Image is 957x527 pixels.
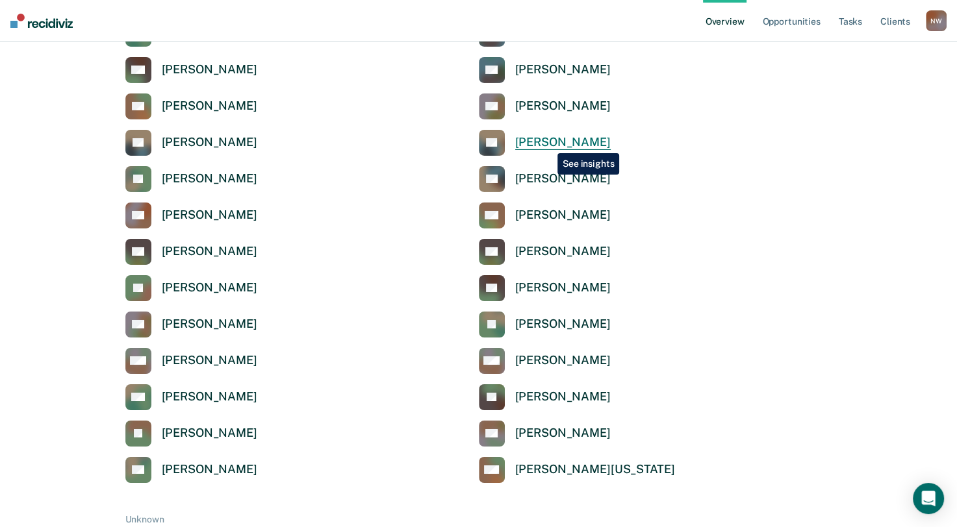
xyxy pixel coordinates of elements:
[162,62,257,77] div: [PERSON_NAME]
[479,239,611,265] a: [PERSON_NAME]
[515,99,611,114] div: [PERSON_NAME]
[515,317,611,332] div: [PERSON_NAME]
[515,171,611,186] div: [PERSON_NAME]
[515,208,611,223] div: [PERSON_NAME]
[125,130,257,156] a: [PERSON_NAME]
[125,275,257,301] a: [PERSON_NAME]
[162,99,257,114] div: [PERSON_NAME]
[515,280,611,295] div: [PERSON_NAME]
[125,57,257,83] a: [PERSON_NAME]
[125,93,257,119] a: [PERSON_NAME]
[479,275,611,301] a: [PERSON_NAME]
[515,244,611,259] div: [PERSON_NAME]
[515,426,611,441] div: [PERSON_NAME]
[479,202,611,228] a: [PERSON_NAME]
[125,457,257,483] a: [PERSON_NAME]
[125,239,257,265] a: [PERSON_NAME]
[162,135,257,150] div: [PERSON_NAME]
[479,166,611,192] a: [PERSON_NAME]
[162,244,257,259] div: [PERSON_NAME]
[162,280,257,295] div: [PERSON_NAME]
[515,62,611,77] div: [PERSON_NAME]
[479,57,611,83] a: [PERSON_NAME]
[479,348,611,374] a: [PERSON_NAME]
[162,353,257,368] div: [PERSON_NAME]
[479,384,611,410] a: [PERSON_NAME]
[162,462,257,477] div: [PERSON_NAME]
[926,10,947,31] div: N W
[515,135,611,150] div: [PERSON_NAME]
[479,457,675,483] a: [PERSON_NAME][US_STATE]
[162,389,257,404] div: [PERSON_NAME]
[162,208,257,223] div: [PERSON_NAME]
[515,462,675,477] div: [PERSON_NAME][US_STATE]
[479,421,611,447] a: [PERSON_NAME]
[913,483,944,514] div: Open Intercom Messenger
[479,93,611,119] a: [PERSON_NAME]
[926,10,947,31] button: NW
[515,353,611,368] div: [PERSON_NAME]
[125,348,257,374] a: [PERSON_NAME]
[125,384,257,410] a: [PERSON_NAME]
[125,421,257,447] a: [PERSON_NAME]
[479,312,611,337] a: [PERSON_NAME]
[515,389,611,404] div: [PERSON_NAME]
[125,312,257,337] a: [PERSON_NAME]
[162,317,257,332] div: [PERSON_NAME]
[125,202,257,228] a: [PERSON_NAME]
[162,171,257,186] div: [PERSON_NAME]
[479,130,611,156] a: [PERSON_NAME]
[162,426,257,441] div: [PERSON_NAME]
[125,166,257,192] a: [PERSON_NAME]
[10,14,73,28] img: Recidiviz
